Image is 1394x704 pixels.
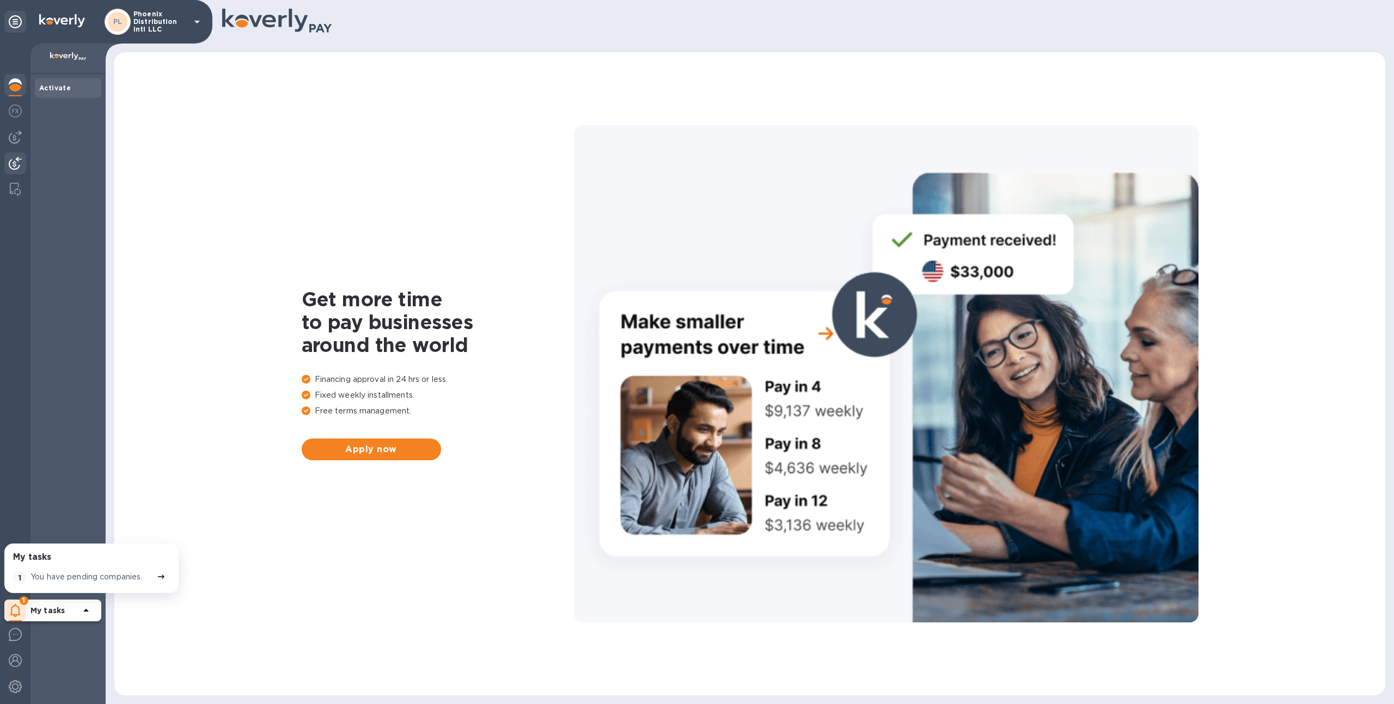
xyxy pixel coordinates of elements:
[13,571,26,584] span: 1
[302,390,574,401] p: Fixed weekly installments.
[20,596,28,605] span: 1
[310,443,432,456] span: Apply now
[302,288,574,356] h1: Get more time to pay businesses around the world
[39,84,71,92] b: Activate
[302,405,574,417] p: Free terms management.
[30,571,143,583] p: You have pending companies.
[13,552,51,563] h3: My tasks
[30,606,65,615] b: My tasks
[302,374,574,385] p: Financing approval in 24 hrs or less.
[302,439,441,460] button: Apply now
[9,104,22,118] img: Foreign exchange
[113,17,123,26] b: PL
[133,10,188,33] p: Phoenix Distribution Intl LLC
[4,11,26,33] div: Unpin categories
[39,14,85,27] img: Logo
